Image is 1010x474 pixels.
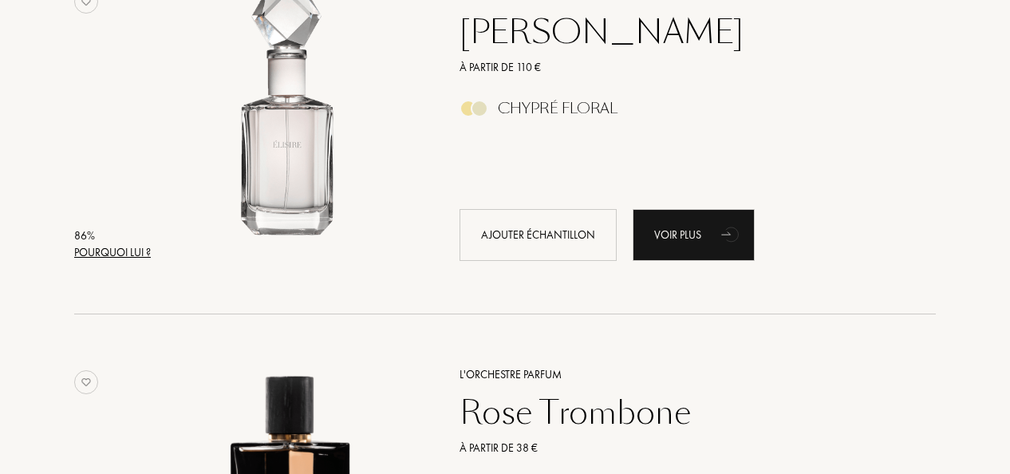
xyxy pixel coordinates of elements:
div: 86 % [74,227,151,244]
img: no_like_p.png [74,370,98,394]
a: L'Orchestre Parfum [448,366,913,383]
a: [PERSON_NAME] [448,13,913,51]
a: Rose Trombone [448,393,913,432]
div: animation [716,218,748,250]
div: Pourquoi lui ? [74,244,151,261]
div: Ajouter échantillon [460,209,617,261]
div: Voir plus [633,209,755,261]
a: Chypré Floral [448,105,913,121]
a: Voir plusanimation [633,209,755,261]
div: Chypré Floral [498,100,617,117]
a: À partir de 110 € [448,59,913,76]
a: À partir de 38 € [448,440,913,456]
